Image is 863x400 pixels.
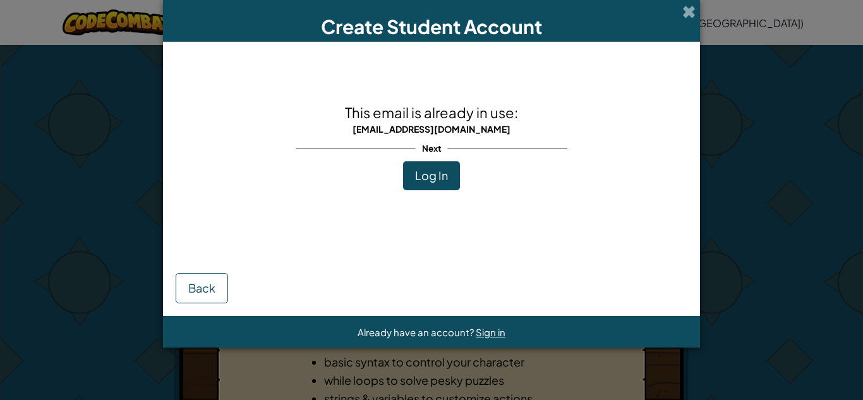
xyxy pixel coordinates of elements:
[415,168,448,183] span: Log In
[416,139,448,157] span: Next
[321,15,542,39] span: Create Student Account
[345,104,518,121] span: This email is already in use:
[188,281,215,295] span: Back
[358,326,476,338] span: Already have an account?
[176,273,228,303] button: Back
[476,326,505,338] a: Sign in
[403,161,460,190] button: Log In
[353,123,510,135] span: [EMAIL_ADDRESS][DOMAIN_NAME]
